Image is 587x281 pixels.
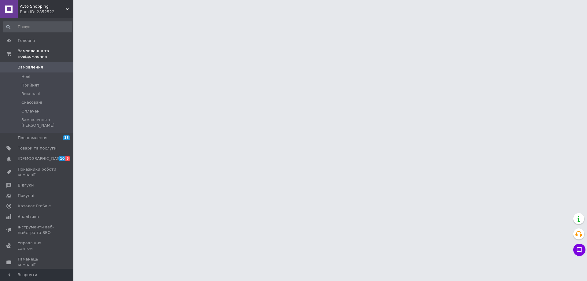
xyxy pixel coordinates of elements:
[18,183,34,188] span: Відгуки
[21,91,40,97] span: Виконані
[3,21,72,32] input: Пошук
[18,38,35,43] span: Головна
[18,240,57,251] span: Управління сайтом
[18,135,47,141] span: Повідомлення
[18,203,51,209] span: Каталог ProSale
[18,156,63,161] span: [DEMOGRAPHIC_DATA]
[18,48,73,59] span: Замовлення та повідомлення
[21,109,41,114] span: Оплачені
[18,257,57,268] span: Гаманець компанії
[20,4,66,9] span: Avto Shopping
[21,74,30,79] span: Нові
[18,146,57,151] span: Товари та послуги
[58,156,65,161] span: 10
[21,117,72,128] span: Замовлення з [PERSON_NAME]
[21,83,40,88] span: Прийняті
[20,9,73,15] div: Ваш ID: 2852522
[65,156,70,161] span: 5
[63,135,70,140] span: 15
[18,193,34,198] span: Покупці
[18,224,57,235] span: Інструменти веб-майстра та SEO
[573,244,585,256] button: Чат з покупцем
[21,100,42,105] span: Скасовані
[18,214,39,220] span: Аналітика
[18,65,43,70] span: Замовлення
[18,167,57,178] span: Показники роботи компанії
